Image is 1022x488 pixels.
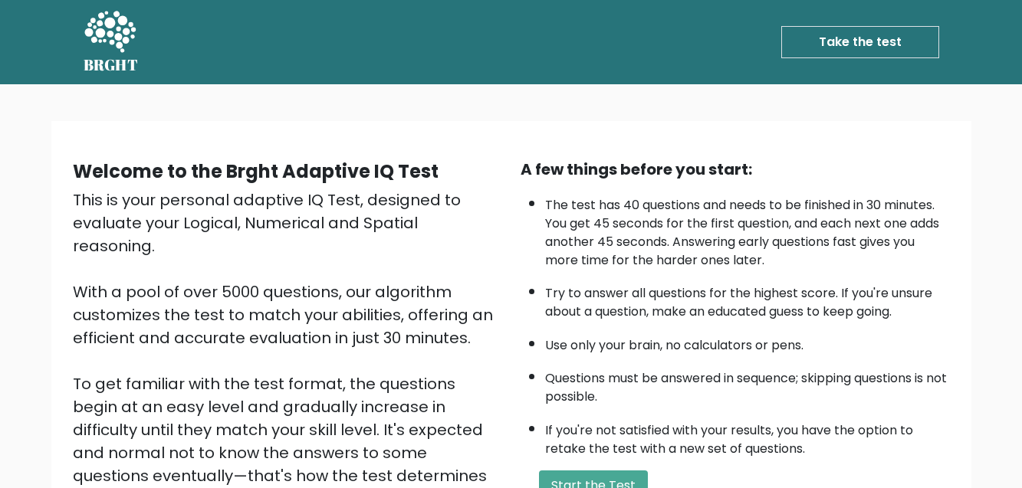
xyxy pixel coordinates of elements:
li: The test has 40 questions and needs to be finished in 30 minutes. You get 45 seconds for the firs... [545,188,950,270]
li: Use only your brain, no calculators or pens. [545,329,950,355]
a: Take the test [781,26,939,58]
h5: BRGHT [84,56,139,74]
a: BRGHT [84,6,139,78]
div: A few things before you start: [521,158,950,181]
li: Questions must be answered in sequence; skipping questions is not possible. [545,362,950,406]
li: Try to answer all questions for the highest score. If you're unsure about a question, make an edu... [545,277,950,321]
li: If you're not satisfied with your results, you have the option to retake the test with a new set ... [545,414,950,458]
b: Welcome to the Brght Adaptive IQ Test [73,159,439,184]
